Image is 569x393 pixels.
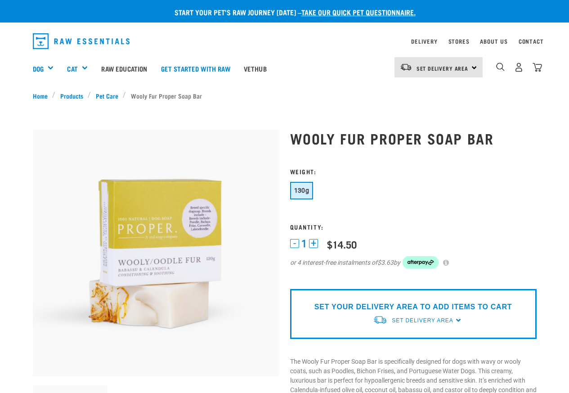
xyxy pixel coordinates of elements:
[373,315,387,325] img: van-moving.png
[290,223,537,230] h3: Quantity:
[91,91,123,100] a: Pet Care
[496,63,505,71] img: home-icon-1@2x.png
[26,30,544,53] nav: dropdown navigation
[327,239,357,250] div: $14.50
[480,40,507,43] a: About Us
[392,317,453,324] span: Set Delivery Area
[290,256,537,269] div: or 4 interest-free instalments of by
[294,187,309,194] span: 130g
[33,130,279,376] img: Oodle soap
[33,63,44,74] a: Dog
[377,258,394,267] span: $3.63
[448,40,470,43] a: Stores
[314,302,512,312] p: SET YOUR DELIVERY AREA TO ADD ITEMS TO CART
[290,130,537,146] h1: Wooly Fur Proper Soap Bar
[533,63,542,72] img: home-icon@2x.png
[290,182,314,199] button: 130g
[400,63,412,71] img: van-moving.png
[94,50,154,86] a: Raw Education
[514,63,524,72] img: user.png
[411,40,437,43] a: Delivery
[290,168,537,175] h3: Weight:
[403,256,439,269] img: Afterpay
[301,239,307,248] span: 1
[33,91,537,100] nav: breadcrumbs
[417,67,469,70] span: Set Delivery Area
[55,91,88,100] a: Products
[67,63,77,74] a: Cat
[519,40,544,43] a: Contact
[237,50,273,86] a: Vethub
[154,50,237,86] a: Get started with Raw
[309,239,318,248] button: +
[290,239,299,248] button: -
[33,33,130,49] img: Raw Essentials Logo
[301,10,416,14] a: take our quick pet questionnaire.
[33,91,53,100] a: Home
